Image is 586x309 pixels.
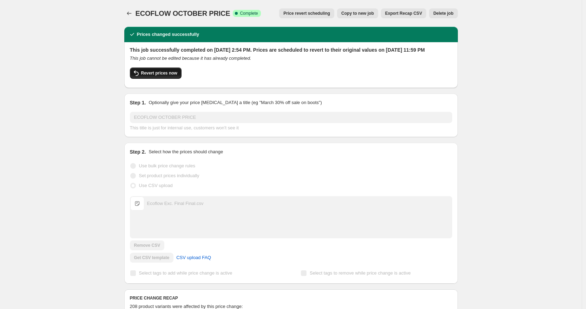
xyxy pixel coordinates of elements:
[341,11,374,16] span: Copy to new job
[337,8,378,18] button: Copy to new job
[139,173,199,178] span: Set product prices individually
[429,8,457,18] button: Delete job
[139,183,173,188] span: Use CSV upload
[149,99,322,106] p: Optionally give your price [MEDICAL_DATA] a title (eg "March 30% off sale on boots")
[130,125,239,130] span: This title is just for internal use, customers won't see it
[136,9,230,17] span: ECOFLOW OCTOBER PRICE
[130,295,452,301] h6: PRICE CHANGE RECAP
[130,304,243,309] span: 208 product variants were affected by this price change:
[172,252,215,263] a: CSV upload FAQ
[141,70,177,76] span: Revert prices now
[433,11,453,16] span: Delete job
[279,8,334,18] button: Price revert scheduling
[139,270,232,276] span: Select tags to add while price change is active
[130,67,182,79] button: Revert prices now
[385,11,422,16] span: Export Recap CSV
[139,163,195,168] span: Use bulk price change rules
[381,8,426,18] button: Export Recap CSV
[124,8,134,18] button: Price change jobs
[283,11,330,16] span: Price revert scheduling
[130,148,146,155] h2: Step 2.
[310,270,411,276] span: Select tags to remove while price change is active
[130,112,452,123] input: 30% off holiday sale
[130,99,146,106] h2: Step 1.
[137,31,199,38] h2: Prices changed successfully
[240,11,258,16] span: Complete
[147,200,204,207] div: Ecoflow Exc. Final Final.csv
[149,148,223,155] p: Select how the prices should change
[176,254,211,261] span: CSV upload FAQ
[130,46,452,53] h2: This job successfully completed on [DATE] 2:54 PM. Prices are scheduled to revert to their origin...
[130,56,251,61] i: This job cannot be edited because it has already completed.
